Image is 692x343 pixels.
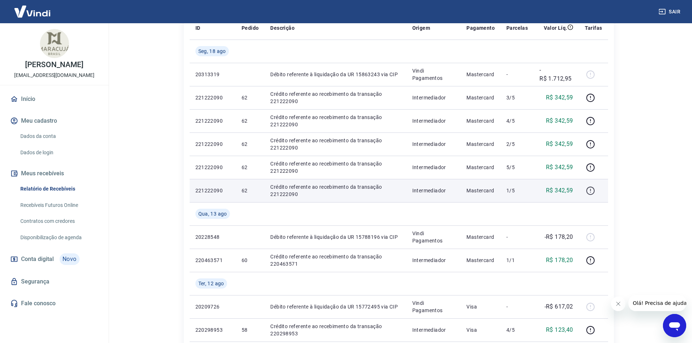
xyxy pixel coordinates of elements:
[412,299,455,314] p: Vindi Pagamentos
[198,280,224,287] span: Ter, 12 ago
[585,24,602,32] p: Tarifas
[412,67,455,82] p: Vindi Pagamentos
[9,274,100,290] a: Segurança
[270,253,400,268] p: Crédito referente ao recebimento da transação 220463571
[9,166,100,181] button: Meus recebíveis
[17,214,100,229] a: Contratos com credores
[466,257,495,264] p: Mastercard
[195,140,230,148] p: 221222090
[412,257,455,264] p: Intermediador
[412,230,455,244] p: Vindi Pagamentos
[546,326,573,334] p: R$ 123,40
[270,303,400,310] p: Débito referente à liquidação da UR 15772495 via CIP
[412,140,455,148] p: Intermediador
[412,24,430,32] p: Origem
[17,129,100,144] a: Dados da conta
[270,90,400,105] p: Crédito referente ao recebimento da transação 221222090
[412,94,455,101] p: Intermediador
[60,253,80,265] span: Novo
[270,24,295,32] p: Descrição
[628,295,686,311] iframe: Mensagem da empresa
[546,256,573,265] p: R$ 178,20
[40,29,69,58] img: 81bace72-f707-46bd-8858-b967601abee4.jpeg
[611,297,626,311] iframe: Fechar mensagem
[506,94,528,101] p: 3/5
[17,198,100,213] a: Recebíveis Futuros Online
[545,302,573,311] p: -R$ 617,02
[14,72,94,79] p: [EMAIL_ADDRESS][DOMAIN_NAME]
[506,233,528,241] p: -
[412,164,455,171] p: Intermediador
[9,91,100,107] a: Início
[466,24,495,32] p: Pagamento
[466,71,495,78] p: Mastercard
[21,254,54,264] span: Conta digital
[195,326,230,334] p: 220298953
[412,117,455,124] p: Intermediador
[9,250,100,268] a: Conta digitalNovo
[466,233,495,241] p: Mastercard
[544,24,567,32] p: Valor Líq.
[195,257,230,264] p: 220463571
[546,117,573,125] p: R$ 342,59
[466,140,495,148] p: Mastercard
[242,24,259,32] p: Pedido
[242,326,259,334] p: 58
[506,24,528,32] p: Parcelas
[466,326,495,334] p: Visa
[270,233,400,241] p: Débito referente à liquidação da UR 15788196 via CIP
[270,71,400,78] p: Débito referente à liquidação da UR 15863243 via CIP
[17,181,100,196] a: Relatório de Recebíveis
[195,117,230,124] p: 221222090
[466,187,495,194] p: Mastercard
[9,113,100,129] button: Meu cadastro
[195,94,230,101] p: 221222090
[242,187,259,194] p: 62
[546,93,573,102] p: R$ 342,59
[506,71,528,78] p: -
[663,314,686,337] iframe: Botão para abrir a janela de mensagens
[506,140,528,148] p: 2/5
[506,303,528,310] p: -
[195,187,230,194] p: 221222090
[195,24,201,32] p: ID
[242,164,259,171] p: 62
[412,187,455,194] p: Intermediador
[506,326,528,334] p: 4/5
[242,117,259,124] p: 62
[195,303,230,310] p: 20209726
[506,187,528,194] p: 1/5
[270,183,400,198] p: Crédito referente ao recebimento da transação 221222090
[506,164,528,171] p: 5/5
[195,164,230,171] p: 221222090
[657,5,683,19] button: Sair
[412,326,455,334] p: Intermediador
[9,295,100,311] a: Fale conosco
[270,160,400,175] p: Crédito referente ao recebimento da transação 221222090
[198,48,226,55] span: Seg, 18 ago
[545,233,573,241] p: -R$ 178,20
[506,257,528,264] p: 1/1
[242,140,259,148] p: 62
[466,117,495,124] p: Mastercard
[270,137,400,151] p: Crédito referente ao recebimento da transação 221222090
[17,145,100,160] a: Dados de login
[546,186,573,195] p: R$ 342,59
[17,230,100,245] a: Disponibilização de agenda
[9,0,56,23] img: Vindi
[539,66,573,83] p: -R$ 1.712,95
[270,323,400,337] p: Crédito referente ao recebimento da transação 220298953
[25,61,83,69] p: [PERSON_NAME]
[4,5,61,11] span: Olá! Precisa de ajuda?
[466,303,495,310] p: Visa
[270,114,400,128] p: Crédito referente ao recebimento da transação 221222090
[466,164,495,171] p: Mastercard
[546,140,573,148] p: R$ 342,59
[198,210,227,217] span: Qua, 13 ago
[242,94,259,101] p: 62
[546,163,573,172] p: R$ 342,59
[506,117,528,124] p: 4/5
[466,94,495,101] p: Mastercard
[195,233,230,241] p: 20228548
[195,71,230,78] p: 20313319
